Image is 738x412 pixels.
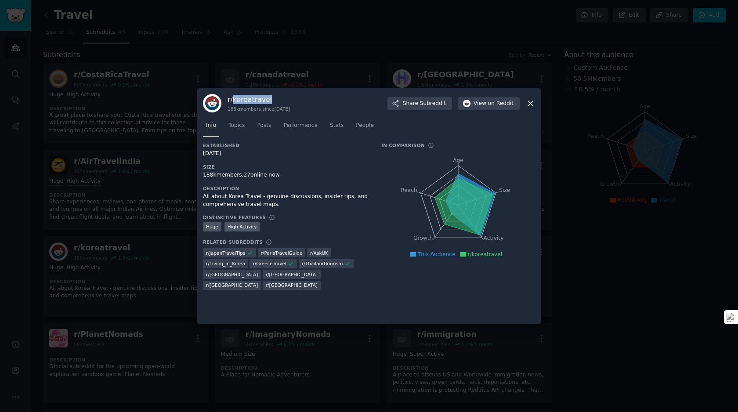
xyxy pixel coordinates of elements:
span: r/ GreeceTravel [253,260,286,267]
span: r/ ThailandTourism [302,260,343,267]
button: ShareSubreddit [387,97,452,111]
h3: Distinctive Features [203,214,266,220]
h3: r/ koreatravel [228,95,290,104]
tspan: Age [453,157,463,163]
span: People [356,122,374,130]
span: r/ AskUK [310,250,328,256]
a: Performance [280,119,321,137]
h3: Related Subreddits [203,239,263,245]
span: Topics [228,122,245,130]
div: 188k members since [DATE] [228,106,290,112]
div: All about Korea Travel - genuine discussions, insider tips, and comprehensive travel maps. [203,193,369,208]
tspan: Activity [484,235,504,242]
span: This Audience [418,251,456,257]
span: on Reddit [488,100,514,108]
span: r/ Living_in_Korea [206,260,245,267]
span: r/koreatravel [468,251,503,257]
a: People [353,119,377,137]
span: Share [403,100,446,108]
a: Stats [327,119,347,137]
tspan: Size [499,187,510,193]
span: View [474,100,514,108]
span: r/ [GEOGRAPHIC_DATA] [206,282,258,288]
div: High Activity [224,222,260,231]
span: r/ JapanTravelTips [206,250,246,256]
h3: Size [203,164,369,170]
button: Viewon Reddit [458,97,520,111]
img: koreatravel [203,94,221,112]
div: [DATE] [203,150,369,158]
span: Posts [257,122,271,130]
h3: In Comparison [381,142,425,148]
div: 188k members, 27 online now [203,171,369,179]
span: Stats [330,122,344,130]
a: Posts [254,119,274,137]
tspan: Growth [413,235,433,242]
span: Subreddit [420,100,446,108]
span: Performance [283,122,318,130]
span: r/ [GEOGRAPHIC_DATA] [266,282,318,288]
span: r/ [GEOGRAPHIC_DATA] [266,271,318,278]
tspan: Reach [401,187,417,193]
a: Topics [225,119,248,137]
span: Info [206,122,216,130]
div: Huge [203,222,221,231]
a: Info [203,119,219,137]
h3: Established [203,142,369,148]
span: r/ [GEOGRAPHIC_DATA] [206,271,258,278]
span: r/ ParisTravelGuide [261,250,303,256]
h3: Description [203,185,369,192]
